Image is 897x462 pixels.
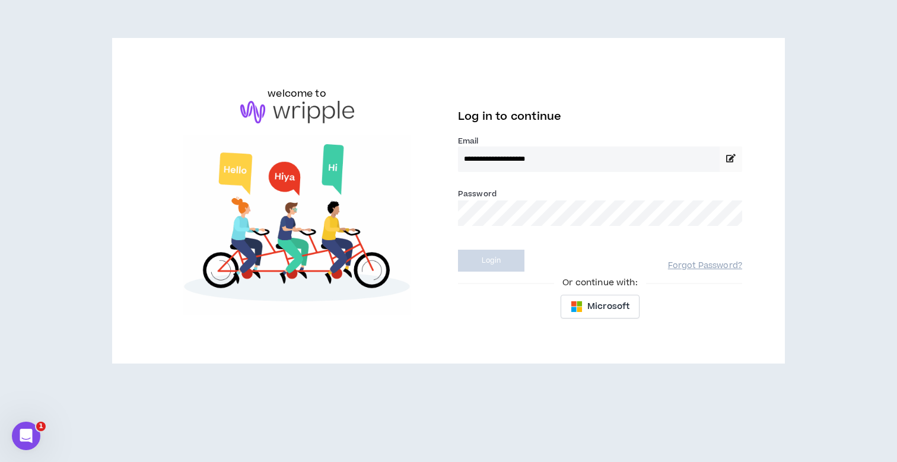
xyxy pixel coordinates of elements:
[458,189,497,199] label: Password
[12,422,40,450] iframe: Intercom live chat
[554,276,645,289] span: Or continue with:
[458,136,742,146] label: Email
[668,260,742,272] a: Forgot Password?
[561,295,640,318] button: Microsoft
[587,300,629,313] span: Microsoft
[240,101,354,123] img: logo-brand.png
[155,135,439,315] img: Welcome to Wripple
[268,87,326,101] h6: welcome to
[458,250,524,272] button: Login
[36,422,46,431] span: 1
[458,109,561,124] span: Log in to continue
